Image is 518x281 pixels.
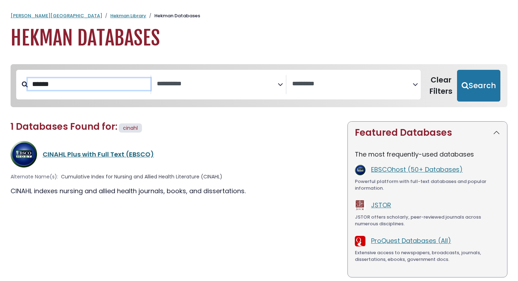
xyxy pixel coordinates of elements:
nav: breadcrumb [11,12,507,19]
input: Search database by title or keyword [28,78,150,90]
p: The most frequently-used databases [355,149,500,159]
li: Hekman Databases [146,12,200,19]
a: JSTOR [371,201,391,209]
div: CINAHL indexes nursing and allied health journals, books, and dissertations. [11,186,339,196]
div: Powerful platform with full-text databases and popular information. [355,178,500,192]
a: EBSCOhost (50+ Databases) [371,165,463,174]
a: [PERSON_NAME][GEOGRAPHIC_DATA] [11,12,102,19]
span: Alternate Name(s): [11,173,58,181]
a: ProQuest Databases (All) [371,236,451,245]
textarea: Search [292,80,413,88]
nav: Search filters [11,64,507,107]
textarea: Search [157,80,277,88]
button: Clear Filters [425,70,457,102]
button: Featured Databases [348,122,507,144]
div: Extensive access to newspapers, broadcasts, journals, dissertations, ebooks, government docs. [355,249,500,263]
span: cinahl [123,124,138,132]
a: Hekman Library [110,12,146,19]
a: CINAHL Plus with Full Text (EBSCO) [43,150,154,159]
div: JSTOR offers scholarly, peer-reviewed journals across numerous disciplines. [355,214,500,227]
span: 1 Databases Found for: [11,120,117,133]
h1: Hekman Databases [11,26,507,50]
span: Cumulative Index for Nursing and Allied Health Literature (CINAHL) [61,173,222,181]
button: Submit for Search Results [457,70,500,102]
